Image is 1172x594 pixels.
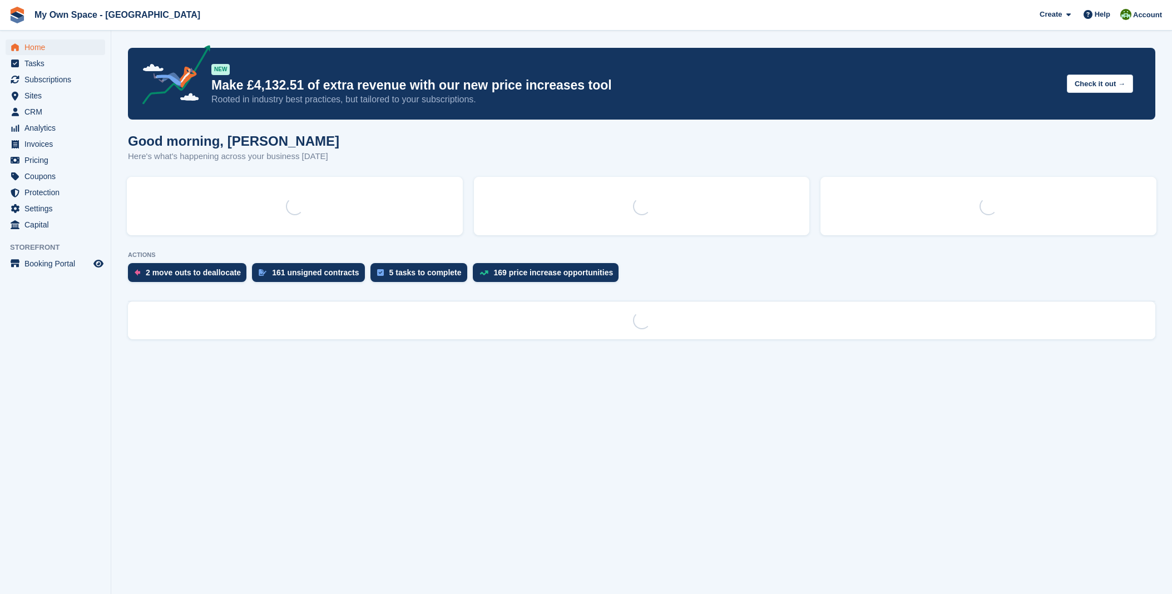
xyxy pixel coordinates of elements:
span: Create [1040,9,1062,20]
span: CRM [24,104,91,120]
button: Check it out → [1067,75,1133,93]
span: Capital [24,217,91,232]
img: task-75834270c22a3079a89374b754ae025e5fb1db73e45f91037f5363f120a921f8.svg [377,269,384,276]
a: Preview store [92,257,105,270]
span: Subscriptions [24,72,91,87]
span: Sites [24,88,91,103]
a: menu [6,120,105,136]
a: menu [6,152,105,168]
img: contract_signature_icon-13c848040528278c33f63329250d36e43548de30e8caae1d1a13099fd9432cc5.svg [259,269,266,276]
img: Keely [1120,9,1131,20]
span: Home [24,39,91,55]
a: menu [6,72,105,87]
span: Invoices [24,136,91,152]
img: move_outs_to_deallocate_icon-f764333ba52eb49d3ac5e1228854f67142a1ed5810a6f6cc68b1a99e826820c5.svg [135,269,140,276]
div: 161 unsigned contracts [272,268,359,277]
p: ACTIONS [128,251,1155,259]
a: menu [6,88,105,103]
a: menu [6,56,105,71]
a: 169 price increase opportunities [473,263,625,288]
div: 2 move outs to deallocate [146,268,241,277]
span: Tasks [24,56,91,71]
span: Pricing [24,152,91,168]
a: menu [6,136,105,152]
div: 169 price increase opportunities [494,268,614,277]
span: Settings [24,201,91,216]
a: My Own Space - [GEOGRAPHIC_DATA] [30,6,205,24]
a: menu [6,169,105,184]
a: menu [6,39,105,55]
a: menu [6,185,105,200]
p: Rooted in industry best practices, but tailored to your subscriptions. [211,93,1058,106]
div: 5 tasks to complete [389,268,462,277]
span: Booking Portal [24,256,91,271]
span: Help [1095,9,1110,20]
h1: Good morning, [PERSON_NAME] [128,133,339,148]
div: NEW [211,64,230,75]
a: menu [6,104,105,120]
p: Make £4,132.51 of extra revenue with our new price increases tool [211,77,1058,93]
span: Storefront [10,242,111,253]
a: 5 tasks to complete [370,263,473,288]
a: 2 move outs to deallocate [128,263,252,288]
img: stora-icon-8386f47178a22dfd0bd8f6a31ec36ba5ce8667c1dd55bd0f319d3a0aa187defe.svg [9,7,26,23]
span: Account [1133,9,1162,21]
a: menu [6,217,105,232]
p: Here's what's happening across your business [DATE] [128,150,339,163]
img: price_increase_opportunities-93ffe204e8149a01c8c9dc8f82e8f89637d9d84a8eef4429ea346261dce0b2c0.svg [479,270,488,275]
span: Analytics [24,120,91,136]
span: Protection [24,185,91,200]
span: Coupons [24,169,91,184]
a: menu [6,256,105,271]
img: price-adjustments-announcement-icon-8257ccfd72463d97f412b2fc003d46551f7dbcb40ab6d574587a9cd5c0d94... [133,45,211,108]
a: menu [6,201,105,216]
a: 161 unsigned contracts [252,263,370,288]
